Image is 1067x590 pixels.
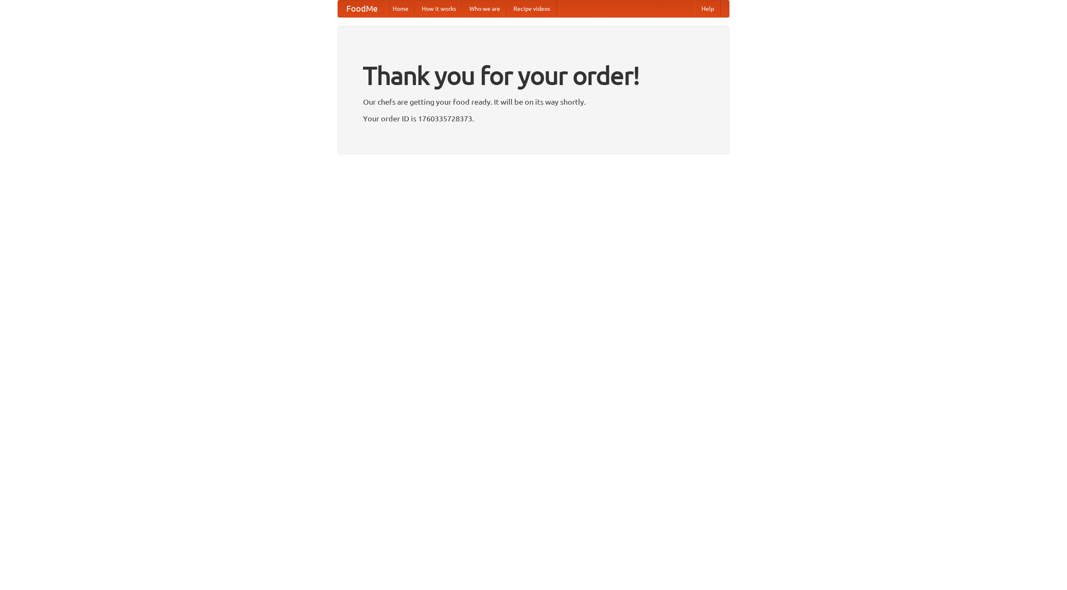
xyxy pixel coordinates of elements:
a: Home [386,0,415,17]
a: FoodMe [338,0,386,17]
a: How it works [415,0,463,17]
p: Your order ID is 1760335728373. [363,112,704,125]
a: Help [695,0,721,17]
p: Our chefs are getting your food ready. It will be on its way shortly. [363,95,704,108]
h1: Thank you for your order! [363,55,704,95]
a: Recipe videos [507,0,557,17]
a: Who we are [463,0,507,17]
